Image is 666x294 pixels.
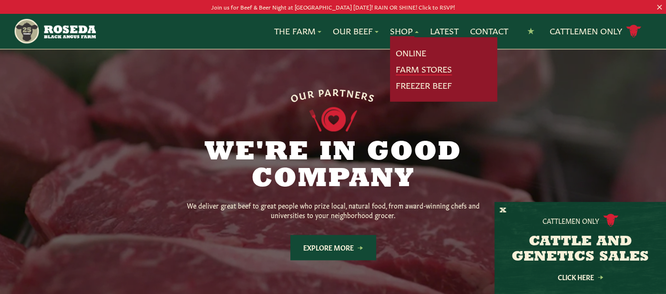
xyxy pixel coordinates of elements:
[181,200,486,220] p: We deliver great beef to great people who prize local, natural food, from award-winning chefs and...
[550,23,641,40] a: Cattlemen Only
[603,214,618,227] img: cattle-icon.svg
[150,139,516,193] h2: We're in Good Company
[333,25,379,37] a: Our Beef
[354,88,363,99] span: E
[274,25,321,37] a: The Farm
[298,88,308,100] span: U
[396,79,452,92] a: Freezer Beef
[537,274,623,280] a: Click Here
[325,86,333,97] span: A
[500,206,506,216] button: X
[339,86,347,97] span: T
[396,63,452,75] a: Farm Stores
[289,90,300,103] span: O
[332,86,339,96] span: R
[33,2,633,12] p: Join us for Beef & Beer Night at [GEOGRAPHIC_DATA] [DATE]! RAIN OR SHINE! Click to RSVP!
[318,86,325,97] span: P
[361,89,370,101] span: R
[13,14,653,49] nav: Main Navigation
[506,234,654,265] h3: CATTLE AND GENETICS SALES
[396,47,426,59] a: Online
[390,25,419,37] a: Shop
[543,216,599,225] p: Cattlemen Only
[470,25,508,37] a: Contact
[307,87,315,99] span: R
[368,91,377,103] span: S
[346,86,356,98] span: N
[430,25,459,37] a: Latest
[13,18,96,45] img: https://roseda.com/wp-content/uploads/2021/05/roseda-25-header.png
[289,86,377,103] div: OUR PARTNERS
[290,235,376,260] a: Explore More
